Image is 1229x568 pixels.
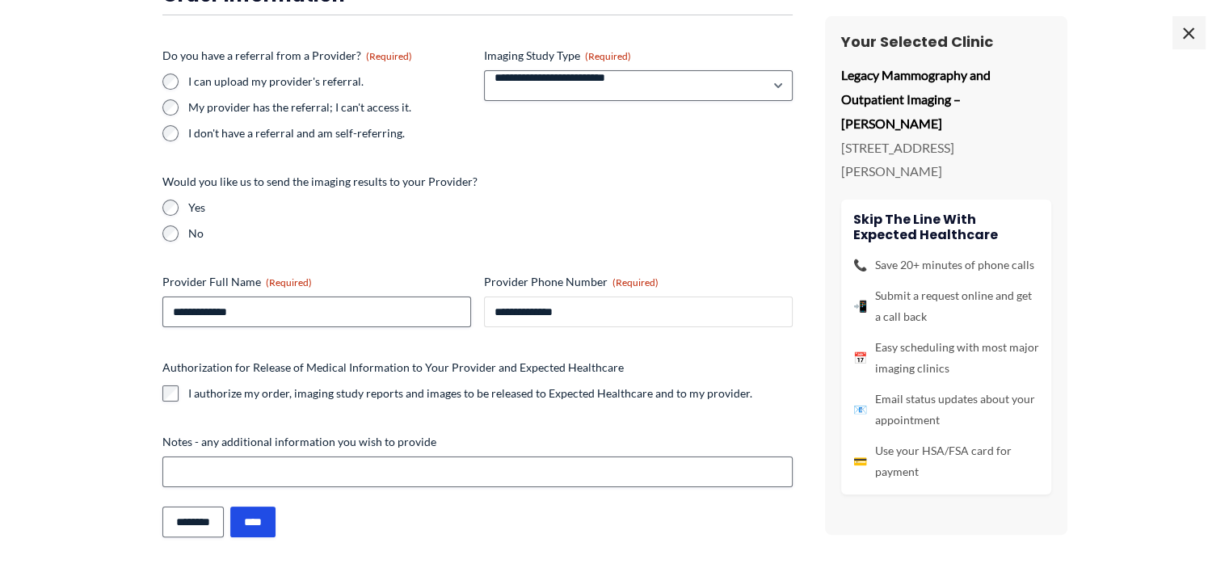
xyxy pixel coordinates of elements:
label: I don't have a referral and am self-referring. [188,125,471,141]
p: [STREET_ADDRESS][PERSON_NAME] [841,136,1051,183]
label: I can upload my provider's referral. [188,74,471,90]
label: Provider Full Name [162,274,471,290]
label: I authorize my order, imaging study reports and images to be released to Expected Healthcare and ... [188,385,752,402]
span: (Required) [612,276,659,288]
legend: Would you like us to send the imaging results to your Provider? [162,174,478,190]
label: Yes [188,200,793,216]
h3: Your Selected Clinic [841,32,1051,51]
li: Use your HSA/FSA card for payment [853,440,1039,482]
span: 📲 [853,296,867,317]
p: Legacy Mammography and Outpatient Imaging – [PERSON_NAME] [841,63,1051,135]
li: Email status updates about your appointment [853,389,1039,431]
legend: Do you have a referral from a Provider? [162,48,412,64]
span: 📅 [853,347,867,368]
span: (Required) [266,276,312,288]
li: Save 20+ minutes of phone calls [853,255,1039,276]
span: 📧 [853,399,867,420]
legend: Authorization for Release of Medical Information to Your Provider and Expected Healthcare [162,360,624,376]
span: (Required) [366,50,412,62]
label: My provider has the referral; I can't access it. [188,99,471,116]
label: Imaging Study Type [484,48,793,64]
span: × [1172,16,1205,48]
label: No [188,225,793,242]
label: Notes - any additional information you wish to provide [162,434,793,450]
h4: Skip the line with Expected Healthcare [853,212,1039,242]
li: Submit a request online and get a call back [853,285,1039,327]
label: Provider Phone Number [484,274,793,290]
span: (Required) [585,50,631,62]
span: 💳 [853,451,867,472]
li: Easy scheduling with most major imaging clinics [853,337,1039,379]
span: 📞 [853,255,867,276]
